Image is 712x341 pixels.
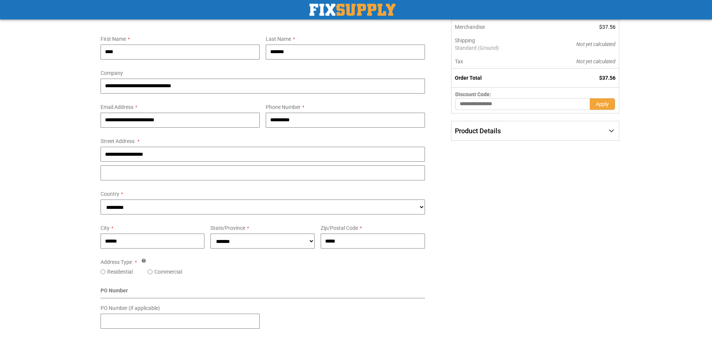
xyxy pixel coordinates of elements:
button: Apply [590,98,615,110]
span: Product Details [455,127,501,135]
span: State/Province [210,225,245,231]
th: Merchandise [451,20,539,34]
span: Not yet calculated [576,41,616,47]
span: $37.56 [599,75,616,81]
span: Phone Number [266,104,300,110]
span: Shipping [455,37,475,43]
span: City [101,225,110,231]
span: Not yet calculated [576,58,616,64]
span: Company [101,70,123,76]
span: PO Number (if applicable) [101,305,160,311]
span: Zip/Postal Code [321,225,358,231]
span: Street Address [101,138,135,144]
span: Standard (Ground) [455,44,536,52]
span: First Name [101,36,126,42]
img: Fix Industrial Supply [309,4,395,16]
span: Discount Code: [455,91,491,97]
span: Address Type [101,259,132,265]
label: Residential [107,268,133,275]
label: Commercial [154,268,182,275]
span: Email Address [101,104,133,110]
div: PO Number [101,287,425,298]
span: $37.56 [599,24,616,30]
strong: Order Total [455,75,482,81]
span: Apply [596,101,609,107]
a: store logo [309,4,395,16]
span: Last Name [266,36,291,42]
th: Tax [451,55,539,68]
span: Country [101,191,119,197]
